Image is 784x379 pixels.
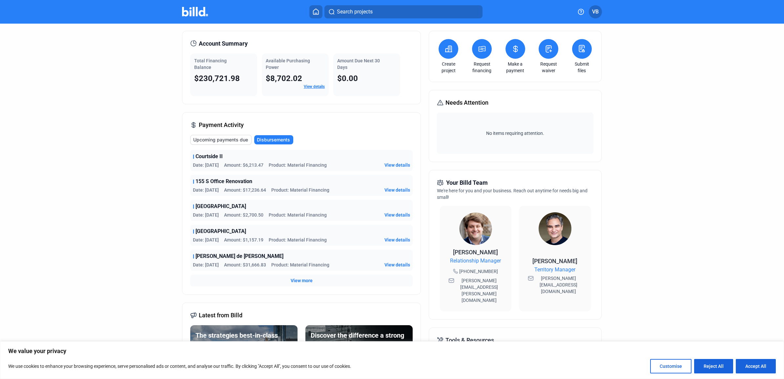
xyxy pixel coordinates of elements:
button: VB [589,5,602,18]
span: [GEOGRAPHIC_DATA] [196,227,246,235]
span: Available Purchasing Power [266,58,310,70]
span: Amount: $1,157.19 [224,237,263,243]
span: [PERSON_NAME] de [PERSON_NAME] [196,252,283,260]
span: Needs Attention [445,98,488,107]
span: Amount: $31,666.83 [224,262,266,268]
span: VB [592,8,599,16]
span: Search projects [337,8,373,16]
p: We value your privacy [8,347,776,355]
button: Upcoming payments due [190,135,252,145]
span: $8,702.02 [266,74,302,83]
div: The strategies best-in-class subs use for a resilient business [196,330,292,350]
span: [PERSON_NAME] [532,258,577,264]
img: Relationship Manager [459,212,492,245]
button: Search projects [324,5,483,18]
span: [PHONE_NUMBER] [459,268,498,275]
span: Account Summary [199,39,248,48]
span: [PERSON_NAME][EMAIL_ADDRESS][PERSON_NAME][DOMAIN_NAME] [456,277,503,304]
span: Tools & Resources [445,336,494,345]
button: View details [384,212,410,218]
button: Reject All [694,359,733,373]
button: View details [384,162,410,168]
button: Customise [650,359,691,373]
span: $230,721.98 [194,74,240,83]
button: View details [384,237,410,243]
span: Payment Activity [199,120,244,130]
button: View details [384,262,410,268]
span: [PERSON_NAME] [453,249,498,256]
span: Your Billd Team [446,178,488,187]
span: Product: Material Financing [269,237,327,243]
a: View details [304,84,325,89]
span: Relationship Manager [450,257,501,265]
span: Date: [DATE] [193,237,219,243]
a: Create project [437,61,460,74]
button: Accept All [736,359,776,373]
span: Amount: $6,213.47 [224,162,263,168]
span: Disbursements [257,137,290,143]
span: Date: [DATE] [193,262,219,268]
a: Submit files [570,61,593,74]
span: Product: Material Financing [269,162,327,168]
span: Date: [DATE] [193,162,219,168]
button: View details [384,187,410,193]
span: Product: Material Financing [271,187,329,193]
button: Disbursements [254,135,293,144]
span: [PERSON_NAME][EMAIL_ADDRESS][DOMAIN_NAME] [535,275,582,295]
img: Billd Company Logo [182,7,208,16]
span: Product: Material Financing [269,212,327,218]
span: Date: [DATE] [193,187,219,193]
span: [GEOGRAPHIC_DATA] [196,202,246,210]
span: No items requiring attention. [440,130,590,137]
p: We use cookies to enhance your browsing experience, serve personalised ads or content, and analys... [8,362,351,370]
button: View more [291,277,313,284]
span: Amount: $2,700.50 [224,212,263,218]
span: Upcoming payments due [193,137,248,143]
span: Product: Material Financing [271,262,329,268]
a: Request financing [470,61,493,74]
span: $0.00 [337,74,358,83]
span: We're here for you and your business. Reach out anytime for needs big and small! [437,188,588,200]
span: Courtside II [196,153,223,160]
span: Amount: $17,236.64 [224,187,266,193]
img: Territory Manager [539,212,571,245]
span: Date: [DATE] [193,212,219,218]
div: Discover the difference a strong capital strategy can make [311,330,407,350]
span: Total Financing Balance [194,58,227,70]
a: Request waiver [537,61,560,74]
span: Latest from Billd [199,311,242,320]
span: Territory Manager [534,266,575,274]
span: 155 S Office Renovation [196,178,252,185]
span: Amount Due Next 30 Days [337,58,380,70]
a: Make a payment [504,61,527,74]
